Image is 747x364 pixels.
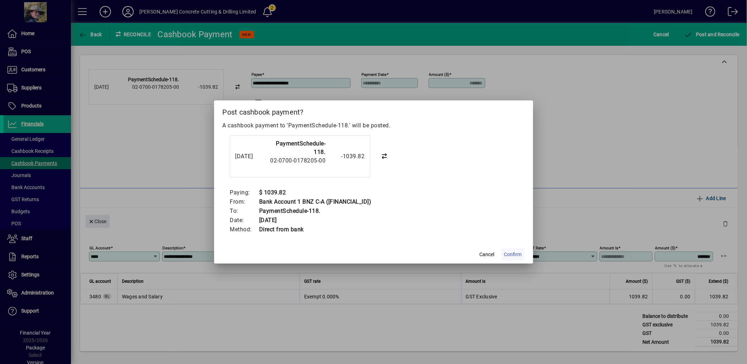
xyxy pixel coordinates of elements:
div: -1039.82 [329,152,365,161]
td: Date: [230,216,259,225]
td: Direct from bank [259,225,372,234]
td: To: [230,206,259,216]
strong: PaymentSchedule-118. [276,140,326,155]
span: 02-0700-0178205-00 [271,157,326,164]
span: Confirm [504,251,522,258]
td: Method: [230,225,259,234]
p: A cashbook payment to 'PaymentSchedule-118.' will be posted. [223,121,525,130]
button: Cancel [476,248,498,261]
td: PaymentSchedule-118. [259,206,372,216]
div: [DATE] [235,152,264,161]
h2: Post cashbook payment? [214,100,533,121]
button: Confirm [501,248,525,261]
td: Paying: [230,188,259,197]
td: Bank Account 1 BNZ C-A ([FINANCIAL_ID]) [259,197,372,206]
span: Cancel [480,251,495,258]
td: From: [230,197,259,206]
td: $ 1039.82 [259,188,372,197]
td: [DATE] [259,216,372,225]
